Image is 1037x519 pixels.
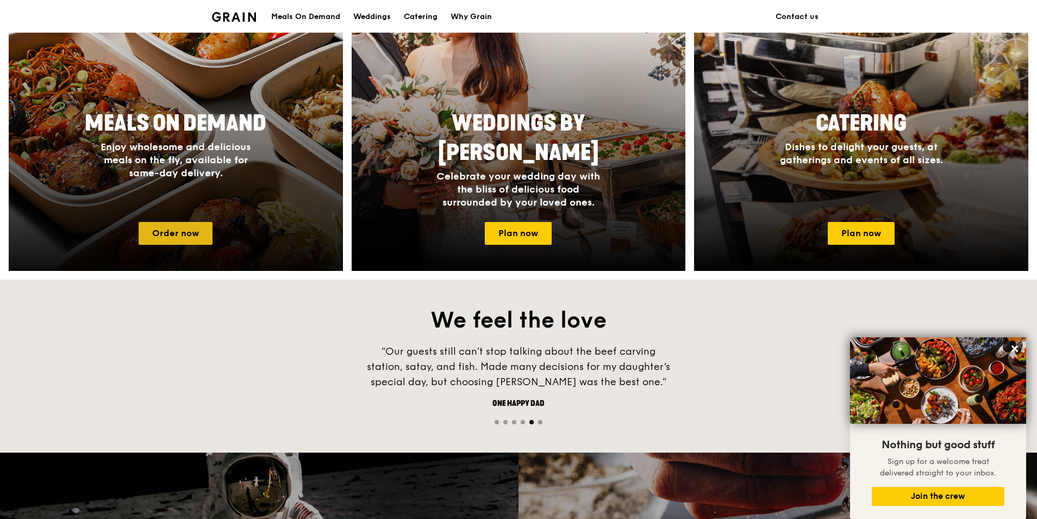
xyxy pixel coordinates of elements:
[780,141,943,166] span: Dishes to delight your guests, at gatherings and events of all sizes.
[512,420,516,424] span: Go to slide 3
[538,420,542,424] span: Go to slide 6
[828,222,895,245] a: Plan now
[355,344,682,390] div: “Our guests still can’t stop talking about the beef carving station, satay, and fish. Made many d...
[444,1,498,33] a: Why Grain
[880,457,996,478] span: Sign up for a welcome treat delivered straight to your inbox.
[436,170,600,208] span: Celebrate your wedding day with the bliss of delicious food surrounded by your loved ones.
[355,398,682,409] div: One happy dad
[85,110,266,137] span: Meals On Demand
[212,12,256,22] img: Grain
[347,1,397,33] a: Weddings
[816,110,907,137] span: Catering
[139,222,213,245] a: Order now
[438,110,599,166] span: Weddings by [PERSON_NAME]
[404,1,438,33] div: Catering
[485,222,552,245] a: Plan now
[101,141,251,179] span: Enjoy wholesome and delicious meals on the fly, available for same-day delivery.
[495,420,499,424] span: Go to slide 1
[850,337,1026,424] img: DSC07876-Edit02-Large.jpeg
[529,420,534,424] span: Go to slide 5
[397,1,444,33] a: Catering
[769,1,825,33] a: Contact us
[451,1,492,33] div: Why Grain
[882,438,995,452] span: Nothing but good stuff
[1006,340,1023,357] button: Close
[353,1,391,33] div: Weddings
[503,420,508,424] span: Go to slide 2
[271,1,340,33] div: Meals On Demand
[521,420,525,424] span: Go to slide 4
[872,487,1004,506] button: Join the crew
